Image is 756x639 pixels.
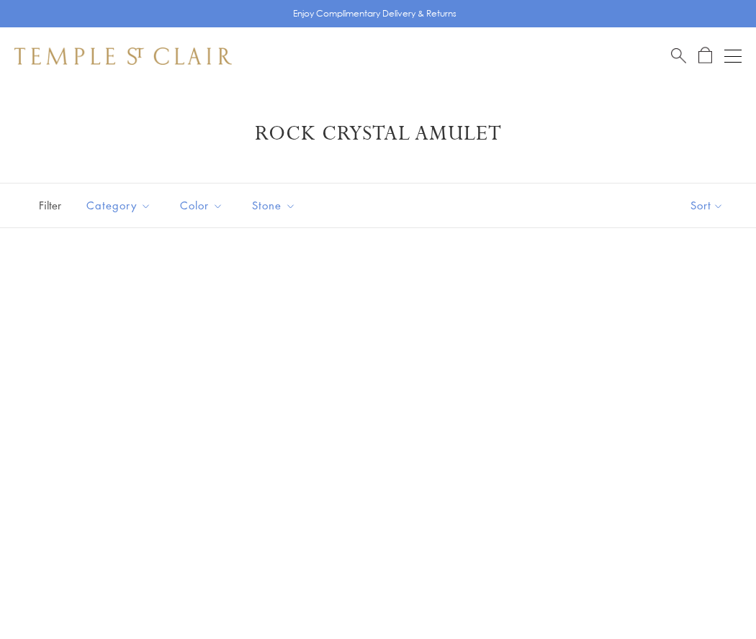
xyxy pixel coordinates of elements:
[173,196,234,214] span: Color
[293,6,456,21] p: Enjoy Complimentary Delivery & Returns
[36,121,720,147] h1: Rock Crystal Amulet
[245,196,307,214] span: Stone
[169,189,234,222] button: Color
[698,47,712,65] a: Open Shopping Bag
[76,189,162,222] button: Category
[724,47,742,65] button: Open navigation
[79,196,162,214] span: Category
[241,189,307,222] button: Stone
[671,47,686,65] a: Search
[658,183,756,227] button: Show sort by
[14,47,232,65] img: Temple St. Clair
